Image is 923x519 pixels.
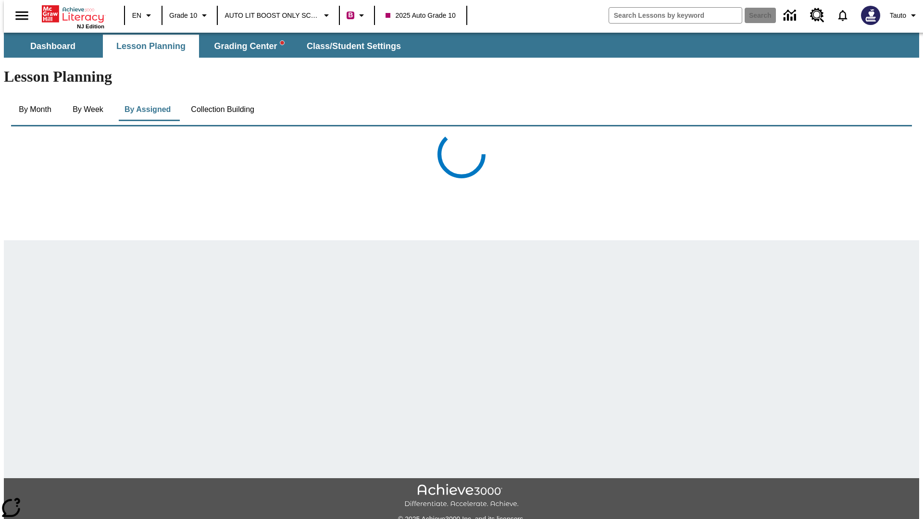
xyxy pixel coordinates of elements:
[214,41,284,52] span: Grading Center
[886,7,923,24] button: Profile/Settings
[830,3,855,28] a: Notifications
[4,33,919,58] div: SubNavbar
[307,41,401,52] span: Class/Student Settings
[30,41,75,52] span: Dashboard
[42,4,104,24] a: Home
[169,11,197,21] span: Grade 10
[8,1,36,30] button: Open side menu
[890,11,906,21] span: Tauto
[77,24,104,29] span: NJ Edition
[221,7,336,24] button: School: AUTO LIT BOOST ONLY SCHOOL, Select your school
[42,3,104,29] div: Home
[4,35,410,58] div: SubNavbar
[201,35,297,58] button: Grading Center
[4,68,919,86] h1: Lesson Planning
[64,98,112,121] button: By Week
[861,6,880,25] img: Avatar
[183,98,262,121] button: Collection Building
[348,9,353,21] span: B
[128,7,159,24] button: Language: EN, Select a language
[103,35,199,58] button: Lesson Planning
[116,41,186,52] span: Lesson Planning
[855,3,886,28] button: Select a new avatar
[804,2,830,28] a: Resource Center, Will open in new tab
[280,41,284,45] svg: writing assistant alert
[132,11,141,21] span: EN
[299,35,409,58] button: Class/Student Settings
[343,7,371,24] button: Boost Class color is violet red. Change class color
[404,484,519,508] img: Achieve3000 Differentiate Accelerate Achieve
[609,8,742,23] input: search field
[386,11,455,21] span: 2025 Auto Grade 10
[165,7,214,24] button: Grade: Grade 10, Select a grade
[778,2,804,29] a: Data Center
[225,11,319,21] span: AUTO LIT BOOST ONLY SCHOOL
[5,35,101,58] button: Dashboard
[11,98,59,121] button: By Month
[117,98,178,121] button: By Assigned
